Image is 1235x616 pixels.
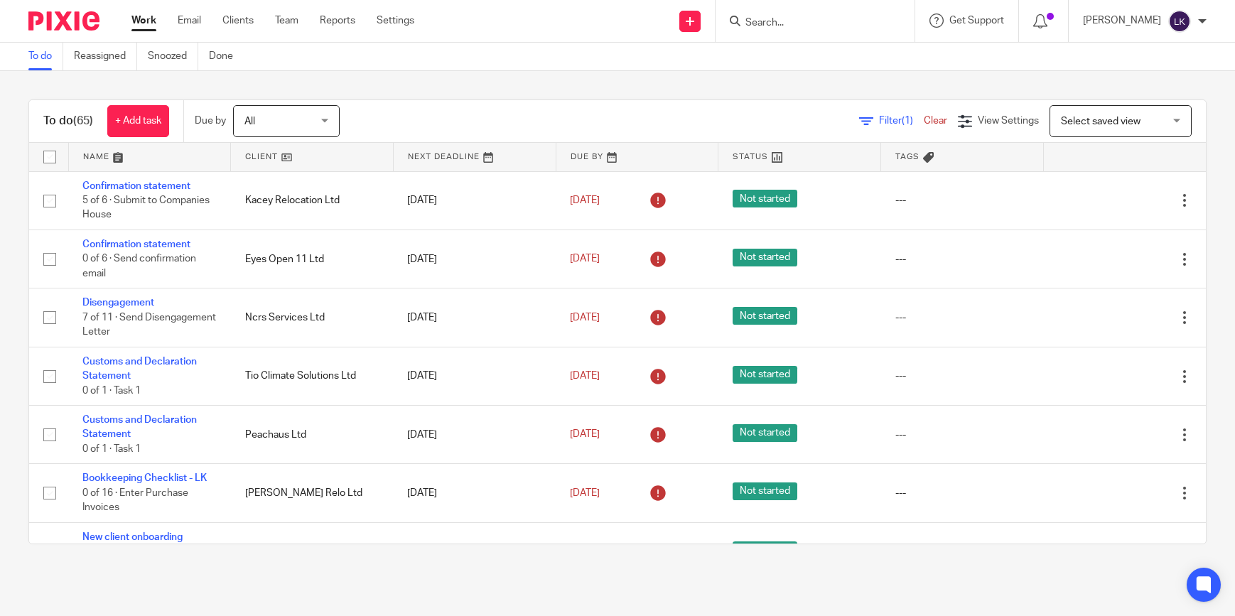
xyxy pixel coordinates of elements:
span: 0 of 1 · Task 1 [82,444,141,454]
a: Customs and Declaration Statement [82,357,197,381]
span: Get Support [949,16,1004,26]
a: Settings [377,13,414,28]
div: --- [895,486,1030,500]
a: Customs and Declaration Statement [82,415,197,439]
td: [DATE] [393,288,556,347]
div: --- [895,428,1030,442]
td: Black Book Sports Limited [231,522,394,580]
span: (65) [73,115,93,126]
div: --- [895,193,1030,207]
span: Not started [733,366,797,384]
a: Confirmation statement [82,181,190,191]
span: [DATE] [570,254,600,264]
a: Work [131,13,156,28]
a: Email [178,13,201,28]
p: [PERSON_NAME] [1083,13,1161,28]
span: 0 of 16 · Enter Purchase Invoices [82,488,188,513]
a: Done [209,43,244,70]
td: Peachaus Ltd [231,406,394,464]
td: Ncrs Services Ltd [231,288,394,347]
div: --- [895,369,1030,383]
span: [DATE] [570,313,600,323]
td: [DATE] [393,229,556,288]
td: [DATE] [393,347,556,405]
a: Team [275,13,298,28]
span: 5 of 6 · Submit to Companies House [82,195,210,220]
img: Pixie [28,11,99,31]
span: 7 of 11 · Send Disengagement Letter [82,313,216,337]
a: Clear [924,116,947,126]
td: [PERSON_NAME] Relo Ltd [231,464,394,522]
span: 0 of 6 · Send confirmation email [82,254,196,279]
td: Kacey Relocation Ltd [231,171,394,229]
a: To do [28,43,63,70]
a: + Add task [107,105,169,137]
a: Disengagement [82,298,154,308]
td: [DATE] [393,406,556,464]
span: [DATE] [570,371,600,381]
span: Filter [879,116,924,126]
span: All [244,117,255,126]
input: Search [744,17,872,30]
td: Eyes Open 11 Ltd [231,229,394,288]
span: [DATE] [570,195,600,205]
a: Reports [320,13,355,28]
td: [DATE] [393,171,556,229]
span: [DATE] [570,488,600,498]
img: svg%3E [1168,10,1191,33]
div: --- [895,252,1030,266]
a: Snoozed [148,43,198,70]
td: [DATE] [393,464,556,522]
span: (1) [902,116,913,126]
span: 0 of 1 · Task 1 [82,386,141,396]
h1: To do [43,114,93,129]
span: [DATE] [570,430,600,440]
div: --- [895,310,1030,325]
span: Select saved view [1061,117,1140,126]
span: Not started [733,307,797,325]
p: Due by [195,114,226,128]
td: [DATE] [393,522,556,580]
span: Tags [895,153,919,161]
a: Bookkeeping Checklist - LK [82,473,207,483]
span: Not started [733,541,797,559]
td: Tio Climate Solutions Ltd [231,347,394,405]
a: Clients [222,13,254,28]
a: Confirmation statement [82,239,190,249]
span: Not started [733,482,797,500]
span: Not started [733,190,797,207]
span: Not started [733,249,797,266]
span: View Settings [978,116,1039,126]
a: Reassigned [74,43,137,70]
a: New client onboarding [82,532,183,542]
span: Not started [733,424,797,442]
